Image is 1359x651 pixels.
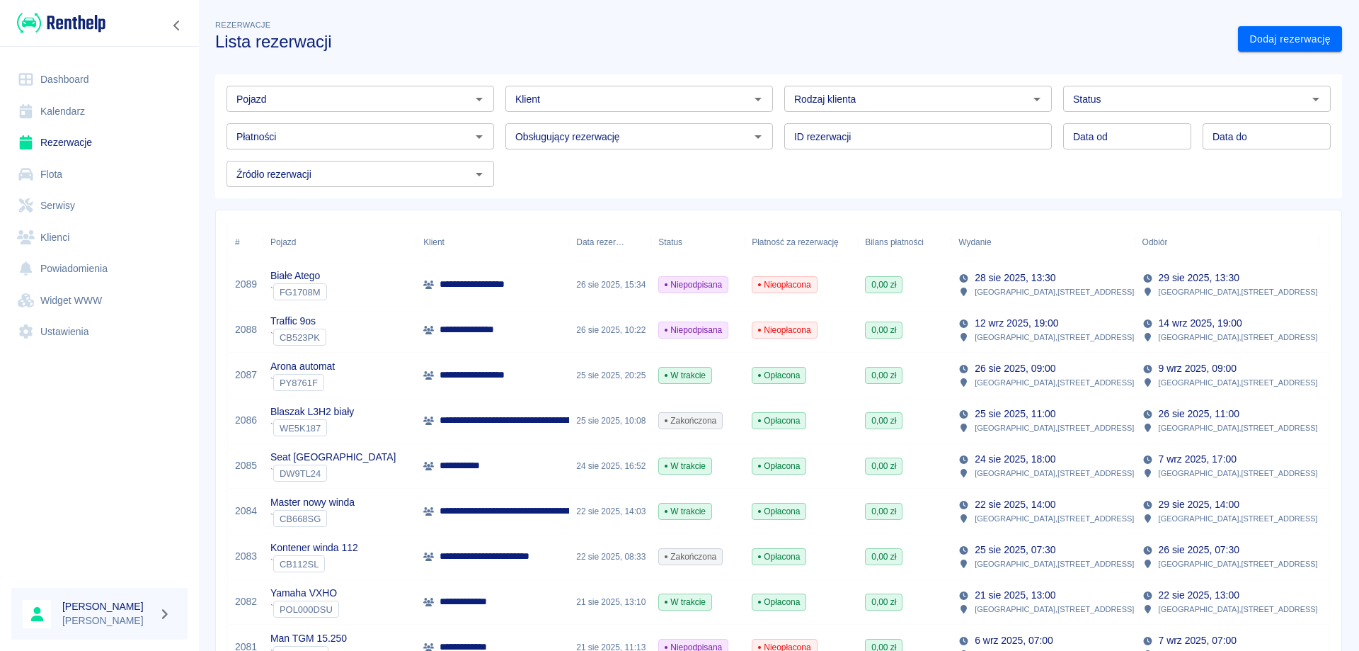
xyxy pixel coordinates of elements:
p: 24 sie 2025, 18:00 [975,452,1055,467]
div: Bilans płatności [858,222,951,262]
span: FG1708M [274,287,326,298]
h3: Lista rezerwacji [215,32,1227,52]
span: W trakcie [659,596,711,608]
div: Odbiór [1142,222,1168,262]
a: Dashboard [11,64,188,96]
p: [GEOGRAPHIC_DATA] , [STREET_ADDRESS] [1159,557,1318,570]
p: [GEOGRAPHIC_DATA] , [STREET_ADDRESS] [975,467,1134,480]
button: Otwórz [469,164,489,184]
span: Nieopłacona [752,324,816,336]
div: ` [270,465,396,482]
div: Wydanie [951,222,1135,262]
input: DD.MM.YYYY [1203,123,1331,149]
div: Pojazd [270,222,296,262]
a: Serwisy [11,190,188,222]
p: 7 wrz 2025, 07:00 [1159,633,1237,648]
p: [GEOGRAPHIC_DATA] , [STREET_ADDRESS] [1159,331,1318,344]
span: Opłacona [752,505,805,518]
p: 26 sie 2025, 09:00 [975,361,1055,376]
span: Nieopłacona [752,278,816,291]
div: 25 sie 2025, 20:25 [569,353,651,398]
p: 14 wrz 2025, 19:00 [1159,316,1242,331]
p: Arona automat [270,359,335,374]
p: 22 sie 2025, 13:00 [1159,588,1239,603]
span: CB112SL [274,559,324,570]
p: [GEOGRAPHIC_DATA] , [STREET_ADDRESS] [975,557,1134,570]
span: Opłacona [752,596,805,608]
div: ` [270,601,339,618]
span: Opłacona [752,414,805,427]
button: Otwórz [469,89,489,109]
div: Data rezerwacji [569,222,651,262]
div: ` [270,419,354,436]
span: WE5K187 [274,423,326,434]
span: 0,00 zł [866,324,902,336]
span: Zakończona [659,414,722,427]
p: 22 sie 2025, 14:00 [975,497,1055,512]
button: Sort [1167,232,1187,252]
div: 25 sie 2025, 10:08 [569,398,651,443]
span: DW9TL24 [274,468,326,479]
a: Powiadomienia [11,253,188,285]
button: Zwiń nawigację [166,16,188,35]
p: Kontener winda 112 [270,540,358,555]
a: Renthelp logo [11,11,105,35]
a: 2089 [235,277,257,292]
div: 22 sie 2025, 14:03 [569,489,651,534]
div: ` [270,555,358,572]
span: Opłacona [752,460,805,472]
span: Niepodpisana [659,278,728,291]
a: Flota [11,159,188,191]
span: 0,00 zł [866,550,902,563]
p: 26 sie 2025, 11:00 [1159,407,1239,421]
span: W trakcie [659,505,711,518]
div: ` [270,510,355,527]
p: [GEOGRAPHIC_DATA] , [STREET_ADDRESS] [975,512,1134,525]
span: POL000DSU [274,604,338,615]
div: 26 sie 2025, 10:22 [569,307,651,353]
a: Widget WWW [11,285,188,317]
span: Niepodpisana [659,324,728,336]
a: Dodaj rezerwację [1238,26,1342,52]
p: Man TGM 15.250 [270,631,347,646]
a: 2085 [235,458,257,473]
p: [GEOGRAPHIC_DATA] , [STREET_ADDRESS] [975,376,1134,389]
p: [GEOGRAPHIC_DATA] , [STREET_ADDRESS] [1159,512,1318,525]
p: [GEOGRAPHIC_DATA] , [STREET_ADDRESS] [1159,467,1318,480]
button: Otwórz [748,89,768,109]
p: [GEOGRAPHIC_DATA] , [STREET_ADDRESS] [1159,285,1318,298]
span: Opłacona [752,550,805,563]
p: Master nowy winda [270,495,355,510]
p: Traffic 9os [270,314,326,329]
div: Pojazd [263,222,416,262]
p: 6 wrz 2025, 07:00 [975,633,1053,648]
button: Otwórz [1027,89,1047,109]
span: 0,00 zł [866,460,902,472]
p: Seat [GEOGRAPHIC_DATA] [270,450,396,465]
p: 25 sie 2025, 11:00 [975,407,1055,421]
p: [GEOGRAPHIC_DATA] , [STREET_ADDRESS] [975,421,1134,434]
span: Rezerwacje [215,21,270,29]
a: Kalendarz [11,96,188,128]
p: [GEOGRAPHIC_DATA] , [STREET_ADDRESS] [975,285,1134,298]
input: DD.MM.YYYY [1063,123,1191,149]
div: # [228,222,263,262]
button: Sort [624,232,644,252]
p: 28 sie 2025, 13:30 [975,271,1055,285]
div: ` [270,283,327,300]
span: W trakcie [659,460,711,472]
div: Status [658,222,682,262]
p: 21 sie 2025, 13:00 [975,588,1055,603]
a: 2086 [235,413,257,428]
div: Wydanie [958,222,991,262]
div: Klient [423,222,445,262]
button: Otwórz [1306,89,1326,109]
div: Płatność za rezerwację [752,222,839,262]
div: 26 sie 2025, 15:34 [569,262,651,307]
div: 24 sie 2025, 16:52 [569,443,651,489]
span: CB523PK [274,332,326,343]
a: 2087 [235,368,257,383]
a: 2088 [235,322,257,337]
div: 21 sie 2025, 13:10 [569,579,651,625]
p: Yamaha VXHO [270,586,339,601]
